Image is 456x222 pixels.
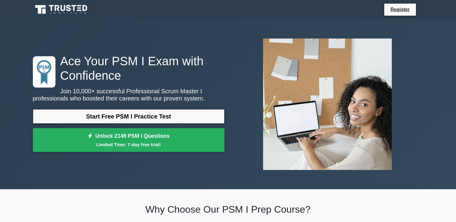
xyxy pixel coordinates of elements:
[33,54,225,83] h1: Ace Your PSM I Exam with Confidence
[33,204,423,215] h2: Why Choose Our PSM I Prep Course?
[33,88,225,102] p: Join 10,000+ successful Professional Scrum Master I professionals who boosted their careers with ...
[33,128,225,152] a: Unlock 2149 PSM I QuestionsLimited Time: 7-day free trial!
[387,6,413,13] a: Register
[33,109,225,124] a: Start Free PSM I Practice Test
[40,141,217,148] small: Limited Time: 7-day free trial!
